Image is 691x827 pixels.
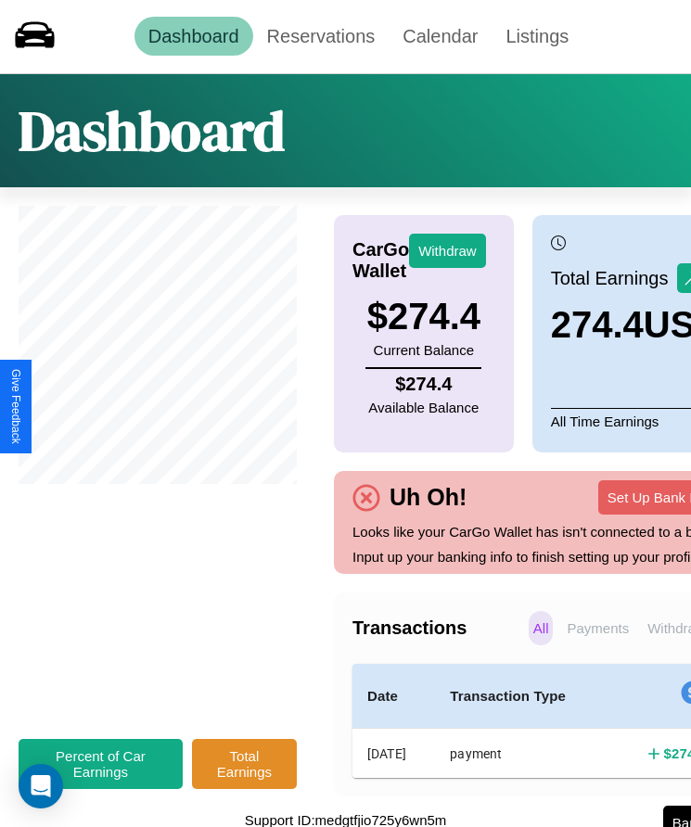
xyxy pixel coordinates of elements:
[368,395,479,420] p: Available Balance
[368,374,479,395] h4: $ 274.4
[492,17,582,56] a: Listings
[409,234,486,268] button: Withdraw
[450,685,595,707] h4: Transaction Type
[352,239,409,282] h4: CarGo Wallet
[352,729,435,779] th: [DATE]
[367,296,480,337] h3: $ 274.4
[551,261,678,295] p: Total Earnings
[529,611,554,645] p: All
[389,17,492,56] a: Calendar
[192,739,297,789] button: Total Earnings
[19,764,63,808] div: Open Intercom Messenger
[134,17,253,56] a: Dashboard
[562,611,633,645] p: Payments
[19,93,285,169] h1: Dashboard
[380,484,476,511] h4: Uh Oh!
[352,617,524,639] h4: Transactions
[9,369,22,444] div: Give Feedback
[367,337,480,363] p: Current Balance
[367,685,420,707] h4: Date
[253,17,390,56] a: Reservations
[19,739,183,789] button: Percent of Car Earnings
[435,729,610,779] th: payment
